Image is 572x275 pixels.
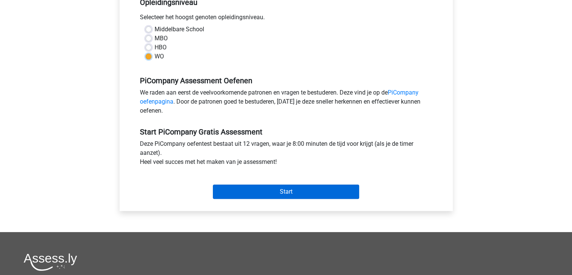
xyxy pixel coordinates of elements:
div: Deze PiCompany oefentest bestaat uit 12 vragen, waar je 8:00 minuten de tijd voor krijgt (als je ... [134,139,438,170]
label: MBO [155,34,168,43]
label: Middelbare School [155,25,204,34]
div: We raden aan eerst de veelvoorkomende patronen en vragen te bestuderen. Deze vind je op de . Door... [134,88,438,118]
label: WO [155,52,164,61]
h5: PiCompany Assessment Oefenen [140,76,432,85]
div: Selecteer het hoogst genoten opleidingsniveau. [134,13,438,25]
img: Assessly logo [24,253,77,271]
h5: Start PiCompany Gratis Assessment [140,127,432,136]
label: HBO [155,43,167,52]
input: Start [213,185,359,199]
